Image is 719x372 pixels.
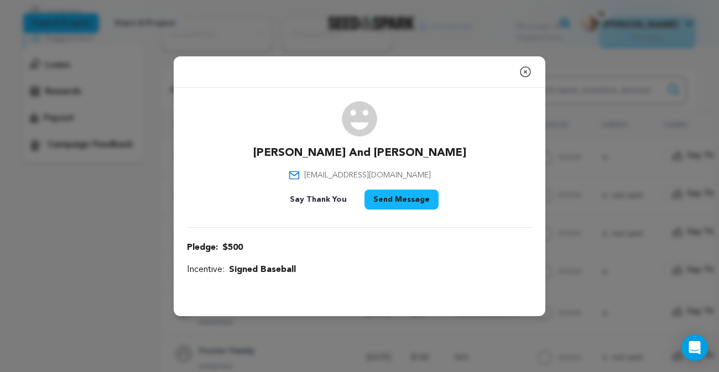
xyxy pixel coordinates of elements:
span: $500 [222,241,243,254]
span: Incentive: [187,263,225,276]
div: Open Intercom Messenger [681,334,708,361]
img: user.png [342,101,377,137]
span: [EMAIL_ADDRESS][DOMAIN_NAME] [304,170,431,181]
button: Send Message [364,190,439,209]
p: [PERSON_NAME] And [PERSON_NAME] [253,145,466,161]
button: Say Thank You [281,190,356,209]
span: Pledge: [187,241,218,254]
span: Signed Baseball [229,263,296,276]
